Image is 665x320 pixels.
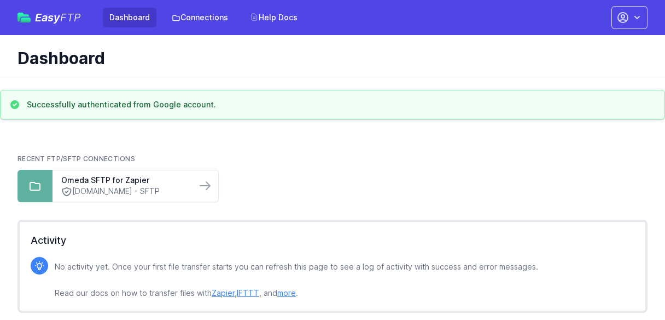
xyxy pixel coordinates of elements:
h2: Activity [31,233,634,248]
h3: Successfully authenticated from Google account. [27,99,216,110]
h1: Dashboard [17,48,639,68]
a: Connections [165,8,235,27]
span: FTP [60,11,81,24]
img: easyftp_logo.png [17,13,31,22]
h2: Recent FTP/SFTP Connections [17,155,647,163]
a: Help Docs [243,8,304,27]
a: more [277,288,296,298]
a: Omeda SFTP for Zapier [61,175,188,186]
a: Dashboard [103,8,156,27]
a: [DOMAIN_NAME] - SFTP [61,186,188,197]
a: IFTTT [237,288,259,298]
span: Easy [35,12,81,23]
p: No activity yet. Once your first file transfer starts you can refresh this page to see a log of a... [55,260,538,300]
a: EasyFTP [17,12,81,23]
a: Zapier [212,288,235,298]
